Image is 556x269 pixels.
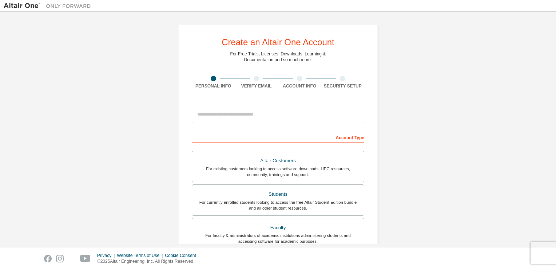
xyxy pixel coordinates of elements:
[230,51,326,63] div: For Free Trials, Licenses, Downloads, Learning & Documentation and so much more.
[196,156,360,166] div: Altair Customers
[222,38,334,47] div: Create an Altair One Account
[321,83,365,89] div: Security Setup
[196,233,360,244] div: For faculty & administrators of academic institutions administering students and accessing softwa...
[44,255,52,262] img: facebook.svg
[117,253,165,258] div: Website Terms of Use
[196,166,360,178] div: For existing customers looking to access software downloads, HPC resources, community, trainings ...
[278,83,321,89] div: Account Info
[97,258,200,265] p: © 2025 Altair Engineering, Inc. All Rights Reserved.
[56,255,64,262] img: instagram.svg
[4,2,95,9] img: Altair One
[80,255,91,262] img: youtube.svg
[165,253,200,258] div: Cookie Consent
[97,253,117,258] div: Privacy
[192,83,235,89] div: Personal Info
[196,223,360,233] div: Faculty
[196,199,360,211] div: For currently enrolled students looking to access the free Altair Student Edition bundle and all ...
[192,131,364,143] div: Account Type
[196,189,360,199] div: Students
[235,83,278,89] div: Verify Email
